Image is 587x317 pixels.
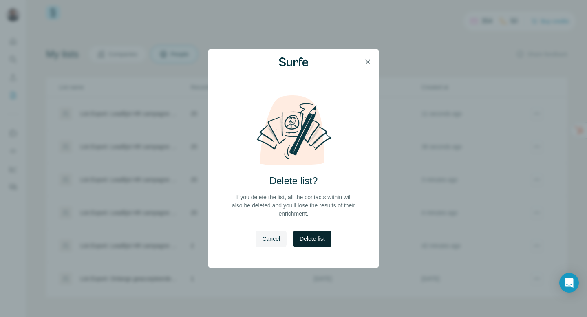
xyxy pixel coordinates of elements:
[300,235,324,243] span: Delete list
[269,174,318,187] h2: Delete list?
[248,95,339,166] img: delete-list
[262,235,280,243] span: Cancel
[279,57,308,66] img: Surfe Logo
[256,231,287,247] button: Cancel
[293,231,331,247] button: Delete list
[231,193,356,218] p: If you delete the list, all the contacts within will also be deleted and you'll lose the results ...
[559,273,579,293] div: Open Intercom Messenger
